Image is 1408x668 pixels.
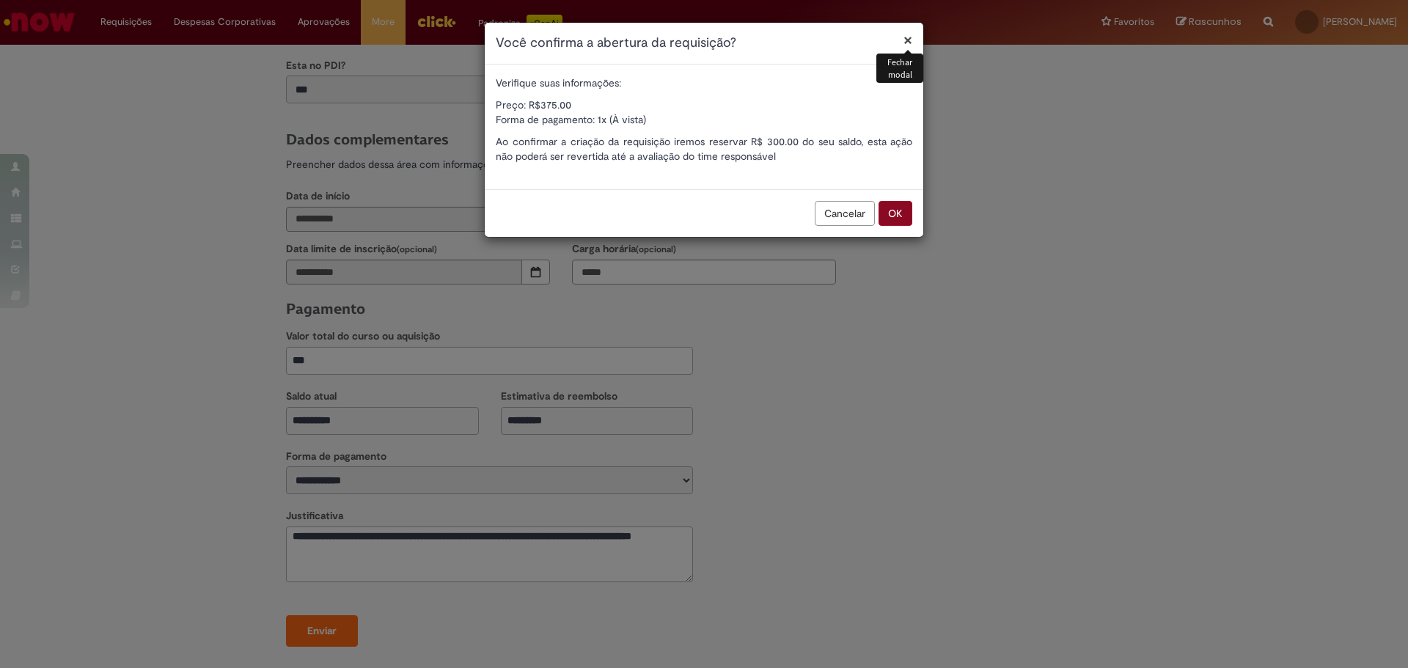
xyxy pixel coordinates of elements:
div: Fechar modal [876,54,923,83]
p: Ao confirmar a criação da requisição iremos reservar R$ 300.00 do seu saldo, esta ação não poderá... [496,134,912,164]
button: Cancelar [815,201,875,226]
div: Preço: R$375.00 Forma de pagamento: 1x (À vista) [485,76,923,134]
button: Fechar modal [903,32,912,48]
p: Verifique suas informações: [496,76,912,90]
button: OK [879,201,912,226]
h1: Você confirma a abertura da requisição? [496,34,912,53]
